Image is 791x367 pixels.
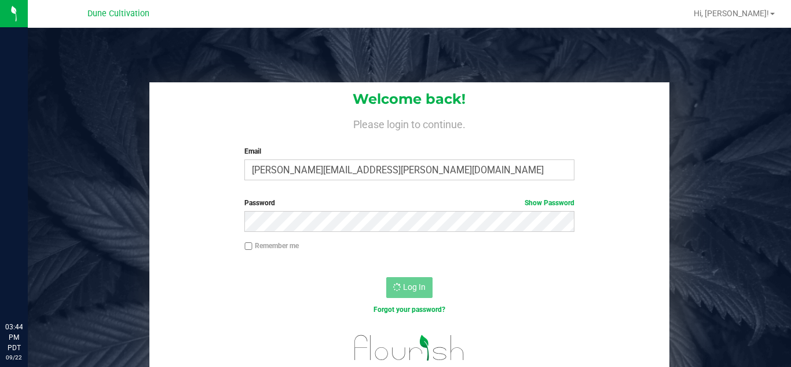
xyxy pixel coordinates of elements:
input: Remember me [244,242,252,250]
a: Show Password [525,199,574,207]
p: 03:44 PM PDT [5,322,23,353]
span: Password [244,199,275,207]
span: Log In [403,282,426,292]
span: Hi, [PERSON_NAME]! [694,9,769,18]
label: Remember me [244,241,299,251]
p: 09/22 [5,353,23,362]
h1: Welcome back! [149,92,670,107]
label: Email [244,146,574,157]
span: Dune Cultivation [87,9,149,19]
a: Forgot your password? [373,306,445,314]
button: Log In [386,277,433,298]
h4: Please login to continue. [149,116,670,130]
